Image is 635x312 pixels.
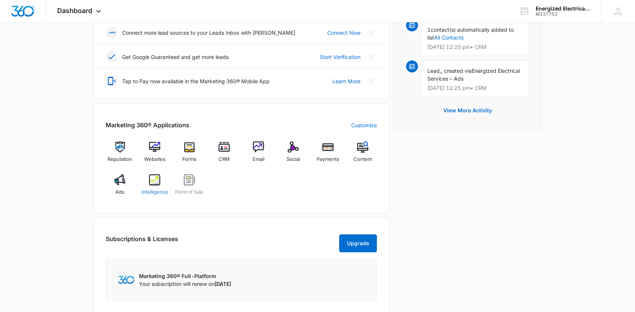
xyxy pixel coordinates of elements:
[122,29,295,37] p: Connect more lead sources to your Leads Inbox with [PERSON_NAME]
[427,68,441,74] span: Lead,
[182,156,196,163] span: Forms
[351,121,377,129] a: Customize
[244,141,273,168] a: Email
[57,7,92,15] span: Dashboard
[348,141,377,168] a: Content
[427,26,514,41] span: contact(s) automatically added to list
[253,156,264,163] span: Email
[175,174,204,201] a: Point of Sale
[139,272,231,280] p: Marketing 360® Full-Platform
[332,77,360,85] a: Learn More
[140,141,169,168] a: Websites
[144,156,165,163] span: Websites
[427,68,520,82] span: Energized Electrical Services – Ads
[139,280,231,288] p: Your subscription will renew on
[142,188,168,196] span: Intelligence
[427,44,523,50] p: [DATE] 12:25 pm • CRM
[106,141,134,168] a: Reputation
[122,77,270,85] p: Tap to Pay now available in the Marketing 360® Mobile App
[214,281,231,287] span: [DATE]
[317,156,339,163] span: Payments
[536,6,590,12] div: account name
[106,121,189,130] h2: Marketing 360® Applications
[118,276,134,284] img: Marketing 360 Logo
[122,53,229,61] p: Get Google Guaranteed and get more leads
[286,156,300,163] span: Social
[353,156,372,163] span: Content
[327,29,360,37] a: Connect Now
[339,234,377,252] button: Upgrade
[115,188,124,196] span: Ads
[436,102,499,119] button: View More Activity
[441,68,472,74] span: , created via
[365,75,377,87] button: Close
[106,174,134,201] a: Ads
[365,26,377,38] button: Close
[140,174,169,201] a: Intelligence
[320,53,360,61] a: Start Verification
[175,188,204,196] span: Point of Sale
[108,156,132,163] span: Reputation
[365,51,377,63] button: Close
[279,141,308,168] a: Social
[175,141,204,168] a: Forms
[314,141,343,168] a: Payments
[427,85,523,91] p: [DATE] 12:25 pm • CRM
[427,26,431,33] span: 1
[210,141,238,168] a: CRM
[219,156,230,163] span: CRM
[536,12,590,17] div: account id
[106,234,178,249] h2: Subscriptions & Licenses
[434,34,464,41] a: All Contacts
